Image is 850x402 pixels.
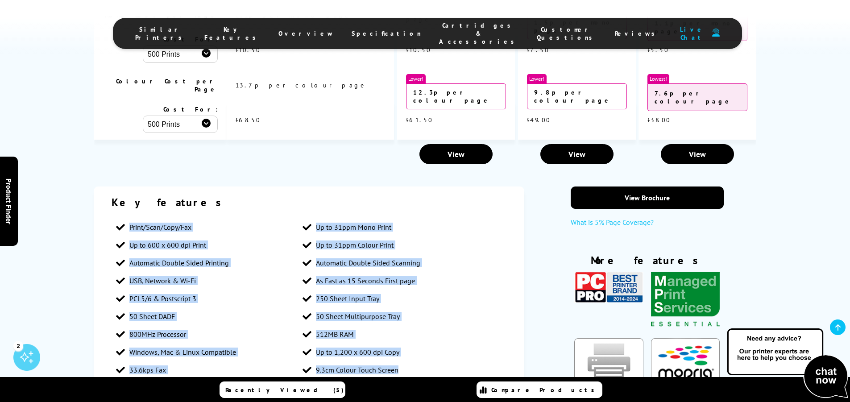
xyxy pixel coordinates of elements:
img: Mopria Certified [651,338,720,396]
span: Customer Questions [537,25,597,41]
span: Print/Scan/Copy/Fax [129,223,191,232]
span: Product Finder [4,178,13,224]
span: Compare Products [491,386,599,394]
span: Up to 31ppm Colour Print [316,240,394,249]
span: Recently Viewed (5) [225,386,344,394]
span: PCL5/6 & Postscript 3 [129,294,196,303]
span: 13.7p per colour page [236,81,367,89]
span: 9.3cm Colour Touch Screen [316,365,398,374]
span: Cartridges & Accessories [439,21,519,46]
div: Key features [112,195,507,209]
span: Automatic Double Sided Printing [129,258,229,267]
span: 50 Sheet Multipurpose Tray [316,312,400,321]
div: 2 [13,341,23,351]
img: PC Pro Award [574,272,643,303]
span: Automatic Double Sided Scanning [316,258,420,267]
span: 800MHz Processor [129,330,186,339]
a: View Brochure [571,186,724,209]
span: 512MB RAM [316,330,354,339]
img: user-headset-duotone.svg [712,29,720,37]
span: Reviews [615,29,659,37]
div: 12.3p per colour page [406,83,506,109]
span: 250 Sheet Input Tray [316,294,379,303]
span: £68.50 [236,116,261,124]
span: Lowest! [647,74,669,83]
div: More features [571,253,724,272]
span: Colour Cost per Page [116,77,218,93]
a: View [419,144,493,164]
img: AirPrint [574,338,643,396]
span: View [689,149,706,159]
span: As Fast as 15 Seconds First page [316,276,415,285]
span: Lower! [527,74,547,83]
span: Live Chat [677,25,708,41]
span: Specification [352,29,421,37]
span: Overview [278,29,334,37]
img: Brother MPS Essential [651,272,720,330]
a: Recently Viewed (5) [220,381,345,398]
span: View [568,149,585,159]
span: 33.6kps Fax [129,365,166,374]
span: Similar Printers [135,25,187,41]
span: Lower! [406,74,426,83]
a: KeyFeatureModal353 [574,296,643,305]
span: Key Features [204,25,261,41]
span: 50 Sheet DADF [129,312,175,321]
span: £49.00 [527,116,551,124]
span: USB, Network & Wi-Fi [129,276,196,285]
span: Up to 31ppm Mono Print [316,223,391,232]
a: KeyFeatureModal340 [651,323,720,332]
img: Open Live Chat window [725,327,850,400]
a: What is 5% Page Coverage? [571,218,724,231]
span: Windows, Mac & Linux Compatible [129,348,236,356]
span: £38.00 [647,116,671,124]
span: Cost For: [163,105,218,113]
a: View [661,144,734,164]
div: 9.8p per colour page [527,83,627,109]
span: Up to 600 x 600 dpi Print [129,240,206,249]
div: 7.6p per colour page [647,83,747,111]
a: View [540,144,614,164]
a: Compare Products [477,381,602,398]
span: View [448,149,464,159]
span: £61.50 [406,116,433,124]
span: Up to 1,200 x 600 dpi Copy [316,348,399,356]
